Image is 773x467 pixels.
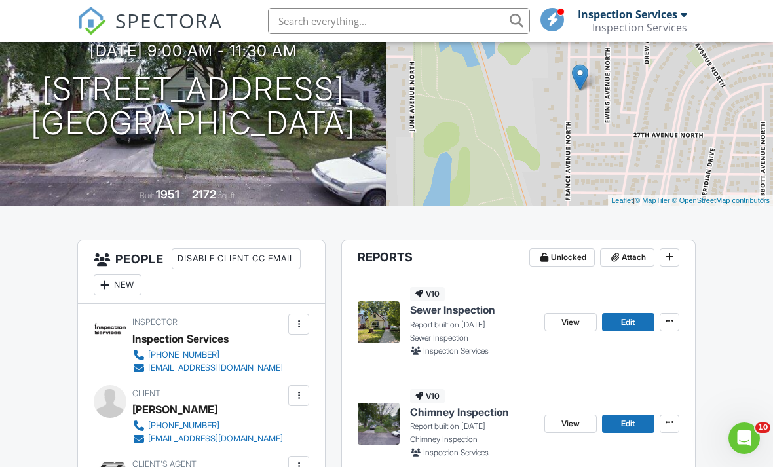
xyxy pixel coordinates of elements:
[192,187,216,201] div: 2172
[148,350,219,360] div: [PHONE_NUMBER]
[132,317,178,327] span: Inspector
[592,21,687,34] div: Inspection Services
[218,191,236,200] span: sq. ft.
[132,432,283,445] a: [EMAIL_ADDRESS][DOMAIN_NAME]
[94,274,141,295] div: New
[77,7,106,35] img: The Best Home Inspection Software - Spectora
[578,8,677,21] div: Inspection Services
[132,388,160,398] span: Client
[78,240,325,304] h3: People
[132,348,283,362] a: [PHONE_NUMBER]
[132,362,283,375] a: [EMAIL_ADDRESS][DOMAIN_NAME]
[148,434,283,444] div: [EMAIL_ADDRESS][DOMAIN_NAME]
[268,8,530,34] input: Search everything...
[156,187,179,201] div: 1951
[148,363,283,373] div: [EMAIL_ADDRESS][DOMAIN_NAME]
[77,18,223,45] a: SPECTORA
[90,42,297,60] h3: [DATE] 9:00 am - 11:30 am
[635,196,670,204] a: © MapTiler
[755,422,770,433] span: 10
[132,400,217,419] div: [PERSON_NAME]
[728,422,760,454] iframe: Intercom live chat
[132,419,283,432] a: [PHONE_NUMBER]
[172,248,301,269] div: Disable Client CC Email
[611,196,633,204] a: Leaflet
[148,420,219,431] div: [PHONE_NUMBER]
[132,329,229,348] div: Inspection Services
[608,195,773,206] div: |
[672,196,770,204] a: © OpenStreetMap contributors
[31,72,356,141] h1: [STREET_ADDRESS] [GEOGRAPHIC_DATA]
[115,7,223,34] span: SPECTORA
[140,191,154,200] span: Built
